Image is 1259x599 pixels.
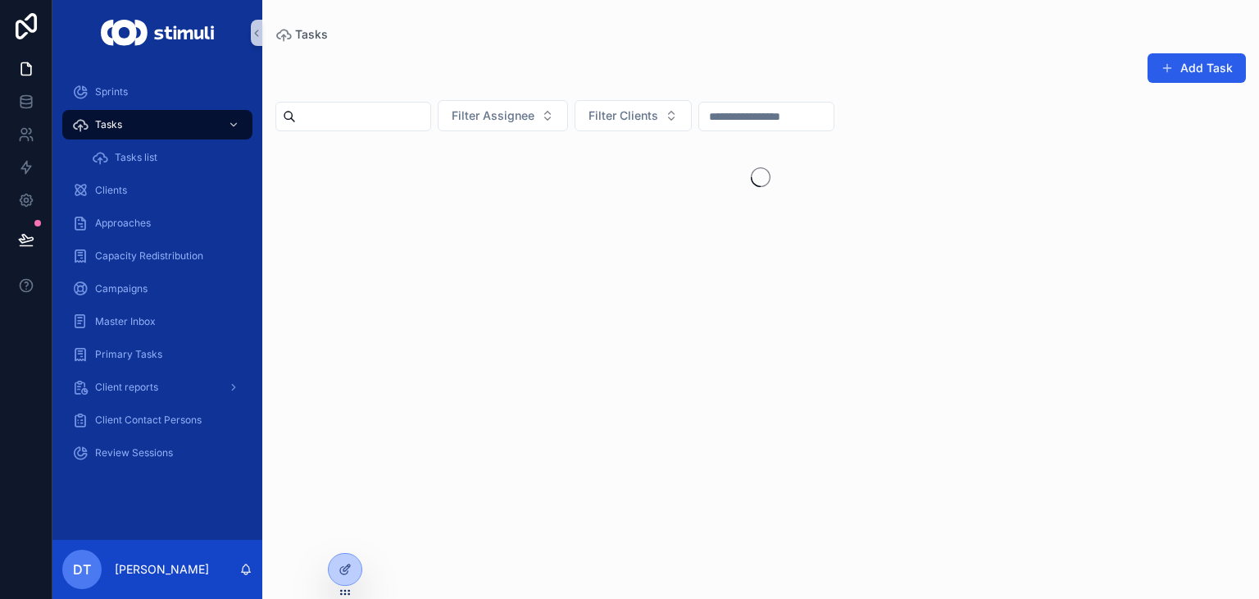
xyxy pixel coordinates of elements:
button: Add Task [1148,53,1246,83]
span: Tasks list [115,151,157,164]
span: Filter Assignee [452,107,534,124]
a: Approaches [62,208,252,238]
span: Sprints [95,85,128,98]
a: Client Contact Persons [62,405,252,435]
a: Sprints [62,77,252,107]
p: [PERSON_NAME] [115,561,209,578]
a: Clients [62,176,252,205]
span: Tasks [95,118,122,131]
a: Tasks [62,110,252,139]
span: Approaches [95,217,151,230]
span: Client reports [95,381,158,394]
span: Master Inbox [95,315,156,328]
span: DT [73,560,91,579]
button: Select Button [438,100,568,131]
img: App logo [101,20,213,46]
a: Review Sessions [62,438,252,468]
span: Tasks [295,26,328,43]
button: Select Button [575,100,692,131]
a: Campaigns [62,274,252,304]
a: Primary Tasks [62,340,252,369]
a: Tasks [275,26,328,43]
span: Capacity Redistribution [95,249,203,263]
span: Primary Tasks [95,348,162,361]
span: Filter Clients [589,107,658,124]
span: Campaigns [95,282,148,295]
div: scrollable content [52,66,262,489]
a: Client reports [62,373,252,402]
span: Review Sessions [95,446,173,460]
a: Tasks list [82,143,252,172]
span: Client Contact Persons [95,414,202,427]
span: Clients [95,184,127,197]
a: Master Inbox [62,307,252,336]
a: Capacity Redistribution [62,241,252,271]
